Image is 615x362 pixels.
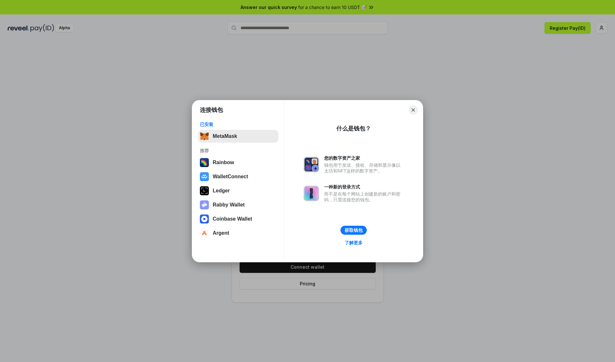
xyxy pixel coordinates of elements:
[200,106,223,114] h1: 连接钱包
[198,198,278,211] button: Rabby Wallet
[345,240,363,246] div: 了解更多
[200,172,209,181] img: svg+xml,%3Csvg%20width%3D%2228%22%20height%3D%2228%22%20viewBox%3D%220%200%2028%2028%22%20fill%3D...
[200,158,209,167] img: svg+xml,%3Csvg%20width%3D%22120%22%20height%3D%22120%22%20viewBox%3D%220%200%20120%20120%22%20fil...
[200,200,209,209] img: svg+xml,%3Csvg%20xmlns%3D%22http%3A%2F%2Fwww.w3.org%2F2000%2Fsvg%22%20fill%3D%22none%22%20viewBox...
[213,133,237,139] div: MetaMask
[324,162,404,174] div: 钱包用于发送、接收、存储和显示像以太坊和NFT这样的数字资产。
[345,227,363,233] div: 获取钱包
[324,191,404,203] div: 而不是在每个网站上创建新的账户和密码，只需连接您的钱包。
[198,227,278,240] button: Argent
[213,160,234,165] div: Rainbow
[213,174,248,180] div: WalletConnect
[324,155,404,161] div: 您的数字资产之家
[200,229,209,238] img: svg+xml,%3Csvg%20width%3D%2228%22%20height%3D%2228%22%20viewBox%3D%220%200%2028%2028%22%20fill%3D...
[341,239,366,247] a: 了解更多
[213,188,230,194] div: Ledger
[324,184,404,190] div: 一种新的登录方式
[409,105,418,114] button: Close
[213,202,245,208] div: Rabby Wallet
[213,216,252,222] div: Coinbase Wallet
[200,148,276,154] div: 推荐
[304,157,319,172] img: svg+xml,%3Csvg%20xmlns%3D%22http%3A%2F%2Fwww.w3.org%2F2000%2Fsvg%22%20fill%3D%22none%22%20viewBox...
[200,122,276,127] div: 已安装
[336,125,371,132] div: 什么是钱包？
[200,186,209,195] img: svg+xml,%3Csvg%20xmlns%3D%22http%3A%2F%2Fwww.w3.org%2F2000%2Fsvg%22%20width%3D%2228%22%20height%3...
[198,170,278,183] button: WalletConnect
[340,226,367,235] button: 获取钱包
[200,215,209,223] img: svg+xml,%3Csvg%20width%3D%2228%22%20height%3D%2228%22%20viewBox%3D%220%200%2028%2028%22%20fill%3D...
[198,130,278,143] button: MetaMask
[213,230,229,236] div: Argent
[198,213,278,225] button: Coinbase Wallet
[200,132,209,141] img: svg+xml,%3Csvg%20fill%3D%22none%22%20height%3D%2233%22%20viewBox%3D%220%200%2035%2033%22%20width%...
[304,186,319,201] img: svg+xml,%3Csvg%20xmlns%3D%22http%3A%2F%2Fwww.w3.org%2F2000%2Fsvg%22%20fill%3D%22none%22%20viewBox...
[198,156,278,169] button: Rainbow
[198,184,278,197] button: Ledger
